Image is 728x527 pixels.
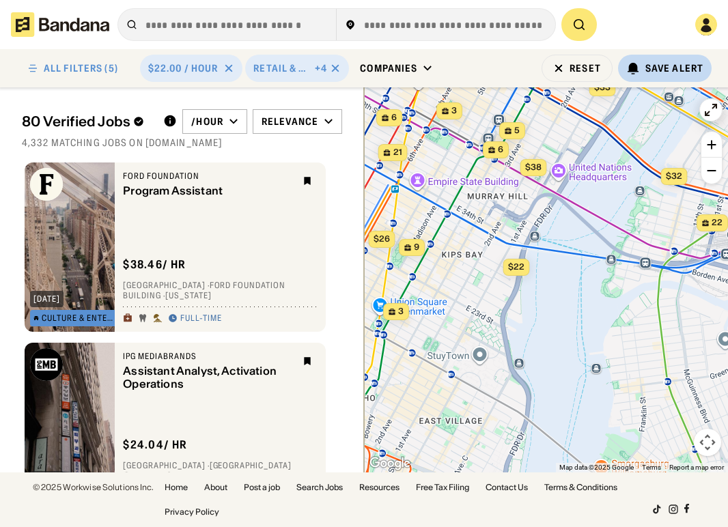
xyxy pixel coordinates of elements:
div: $ 38.46 / hr [123,257,186,272]
span: 21 [393,147,402,158]
div: [DATE] [33,295,60,303]
a: Terms (opens in new tab) [642,464,661,471]
span: $26 [373,233,389,244]
div: 80 Verified Jobs [22,113,152,130]
a: Home [165,483,188,492]
a: Resources [359,483,400,492]
span: Map data ©2025 Google [559,464,634,471]
span: $38 [524,162,541,172]
div: /hour [191,115,223,128]
a: Privacy Policy [165,508,219,516]
a: Contact Us [486,483,528,492]
a: Post a job [244,483,280,492]
img: Ford Foundation logo [30,168,63,201]
div: Culture & Entertainment [42,314,117,322]
div: © 2025 Workwise Solutions Inc. [33,483,154,492]
span: 3 [451,105,457,117]
span: $22 [507,261,524,272]
span: 9 [414,242,419,253]
a: Report a map error [669,464,724,471]
a: About [204,483,227,492]
span: 5 [514,125,520,137]
div: $ 24.04 / hr [123,438,187,452]
div: Save Alert [645,62,703,74]
div: ALL FILTERS (5) [44,63,118,73]
div: Ford Foundation [123,171,294,182]
div: [GEOGRAPHIC_DATA] · Ford Foundation Building · [US_STATE] [123,280,318,301]
div: IPG Mediabrands [123,351,294,362]
img: Bandana logotype [11,12,109,37]
div: grid [22,157,342,472]
span: $32 [665,171,682,181]
div: Reset [570,63,601,73]
span: 6 [498,144,503,156]
div: $22.00 / hour [148,62,219,74]
div: Companies [360,62,417,74]
a: Open this area in Google Maps (opens a new window) [367,455,412,472]
div: Relevance [262,115,318,128]
div: Full-time [180,313,222,324]
div: Assistant Analyst, Activation Operations [123,365,294,390]
span: 22 [712,217,723,229]
a: Terms & Conditions [544,483,617,492]
button: Map camera controls [694,429,721,456]
span: 3 [398,306,404,317]
img: IPG Mediabrands logo [30,348,63,381]
div: +4 [315,62,327,74]
a: Free Tax Filing [416,483,469,492]
div: [GEOGRAPHIC_DATA] · [GEOGRAPHIC_DATA] · [US_STATE] [123,460,318,481]
div: Program Assistant [123,184,294,197]
span: 6 [391,112,397,124]
div: Retail & Wholesale [253,62,312,74]
a: Search Jobs [296,483,343,492]
img: Google [367,455,412,472]
div: 4,332 matching jobs on [DOMAIN_NAME] [22,137,342,149]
